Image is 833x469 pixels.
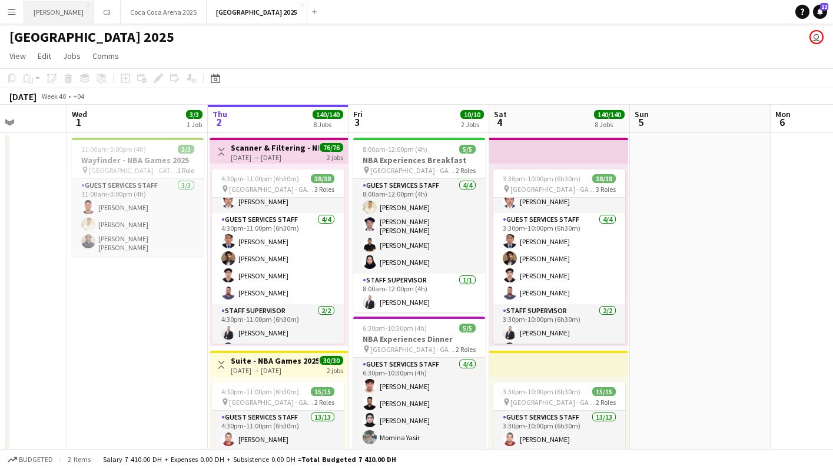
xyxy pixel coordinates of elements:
[503,387,580,396] span: 3:30pm-10:00pm (6h30m)
[320,356,343,365] span: 30/30
[9,51,26,61] span: View
[492,115,507,129] span: 4
[592,387,616,396] span: 15/15
[596,185,616,194] span: 3 Roles
[820,3,828,11] span: 22
[19,455,53,464] span: Budgeted
[494,109,507,119] span: Sat
[65,455,93,464] span: 2 items
[89,166,177,175] span: [GEOGRAPHIC_DATA] - GATE 7
[592,174,616,183] span: 38/38
[301,455,396,464] span: Total Budgeted 7 410.00 DH
[635,109,649,119] span: Sun
[510,185,596,194] span: [GEOGRAPHIC_DATA] - GATE 7
[461,120,483,129] div: 2 Jobs
[221,174,299,183] span: 4:30pm-11:00pm (6h30m)
[229,185,314,194] span: [GEOGRAPHIC_DATA] - GATE 7
[229,398,314,407] span: [GEOGRAPHIC_DATA] - GATE 7
[231,142,318,153] h3: Scanner & Filtering - NBA Games 2025
[456,166,476,175] span: 2 Roles
[314,185,334,194] span: 3 Roles
[72,155,204,165] h3: Wayfinder - NBA Games 2025
[595,120,624,129] div: 8 Jobs
[72,109,87,119] span: Wed
[456,345,476,354] span: 2 Roles
[353,155,485,165] h3: NBA Experiences Breakfast
[459,145,476,154] span: 5/5
[231,366,318,375] div: [DATE] → [DATE]
[177,166,194,175] span: 1 Role
[327,365,343,375] div: 2 jobs
[493,304,625,361] app-card-role: Staff Supervisor2/23:30pm-10:00pm (6h30m)[PERSON_NAME]
[207,1,307,24] button: [GEOGRAPHIC_DATA] 2025
[186,110,203,119] span: 3/3
[72,138,204,257] app-job-card: 11:00am-3:00pm (4h)3/3Wayfinder - NBA Games 2025 [GEOGRAPHIC_DATA] - GATE 71 RoleGuest Services S...
[178,145,194,154] span: 3/3
[70,115,87,129] span: 1
[88,48,124,64] a: Comms
[809,30,824,44] app-user-avatar: Marisol Pestano
[221,387,299,396] span: 4:30pm-11:00pm (6h30m)
[459,324,476,332] span: 5/5
[6,453,55,466] button: Budgeted
[212,169,344,344] app-job-card: 4:30pm-11:00pm (6h30m)38/38 [GEOGRAPHIC_DATA] - GATE 73 Roles[PERSON_NAME] [PERSON_NAME][PERSON_N...
[493,169,625,344] app-job-card: 3:30pm-10:00pm (6h30m)38/38 [GEOGRAPHIC_DATA] - GATE 73 Roles[PERSON_NAME] [PERSON_NAME][PERSON_N...
[363,145,427,154] span: 8:00am-12:00pm (4h)
[211,115,227,129] span: 2
[94,1,121,24] button: C3
[327,152,343,162] div: 2 jobs
[493,213,625,304] app-card-role: Guest Services Staff4/43:30pm-10:00pm (6h30m)[PERSON_NAME][PERSON_NAME][PERSON_NAME][PERSON_NAME]
[370,345,456,354] span: [GEOGRAPHIC_DATA] - GATE 7
[38,51,51,61] span: Edit
[213,109,227,119] span: Thu
[212,213,344,304] app-card-role: Guest Services Staff4/44:30pm-11:00pm (6h30m)[PERSON_NAME][PERSON_NAME][PERSON_NAME][PERSON_NAME]
[775,109,791,119] span: Mon
[351,115,363,129] span: 3
[313,120,343,129] div: 8 Jobs
[320,143,343,152] span: 76/76
[24,1,94,24] button: [PERSON_NAME]
[33,48,56,64] a: Edit
[81,145,146,154] span: 11:00am-3:00pm (4h)
[121,1,207,24] button: Coca Coca Arena 2025
[353,334,485,344] h3: NBA Experiences Dinner
[73,92,84,101] div: +04
[370,166,456,175] span: [GEOGRAPHIC_DATA] - GATE 7
[353,274,485,314] app-card-role: Staff Supervisor1/18:00am-12:00pm (4h)[PERSON_NAME]
[353,138,485,312] app-job-card: 8:00am-12:00pm (4h)5/5NBA Experiences Breakfast [GEOGRAPHIC_DATA] - GATE 72 RolesGuest Services S...
[813,5,827,19] a: 22
[594,110,625,119] span: 140/140
[311,387,334,396] span: 15/15
[9,28,174,46] h1: [GEOGRAPHIC_DATA] 2025
[187,120,202,129] div: 1 Job
[9,91,36,102] div: [DATE]
[212,304,344,361] app-card-role: Staff Supervisor2/24:30pm-11:00pm (6h30m)[PERSON_NAME]
[39,92,68,101] span: Week 40
[58,48,85,64] a: Jobs
[460,110,484,119] span: 10/10
[72,179,204,257] app-card-role: Guest Services Staff3/311:00am-3:00pm (4h)[PERSON_NAME][PERSON_NAME][PERSON_NAME] [PERSON_NAME]
[103,455,396,464] div: Salary 7 410.00 DH + Expenses 0.00 DH + Subsistence 0.00 DH =
[92,51,119,61] span: Comms
[5,48,31,64] a: View
[353,358,485,449] app-card-role: Guest Services Staff4/46:30pm-10:30pm (4h)[PERSON_NAME][PERSON_NAME][PERSON_NAME]Momina Yasir
[774,115,791,129] span: 6
[313,110,343,119] span: 140/140
[63,51,81,61] span: Jobs
[503,174,580,183] span: 3:30pm-10:00pm (6h30m)
[231,153,318,162] div: [DATE] → [DATE]
[510,398,596,407] span: [GEOGRAPHIC_DATA] - GATE 7
[596,398,616,407] span: 2 Roles
[353,179,485,274] app-card-role: Guest Services Staff4/48:00am-12:00pm (4h)[PERSON_NAME][PERSON_NAME] [PERSON_NAME][PERSON_NAME][P...
[353,109,363,119] span: Fri
[314,398,334,407] span: 2 Roles
[231,355,318,366] h3: Suite - NBA Games 2025
[311,174,334,183] span: 38/38
[363,324,427,332] span: 6:30pm-10:30pm (4h)
[633,115,649,129] span: 5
